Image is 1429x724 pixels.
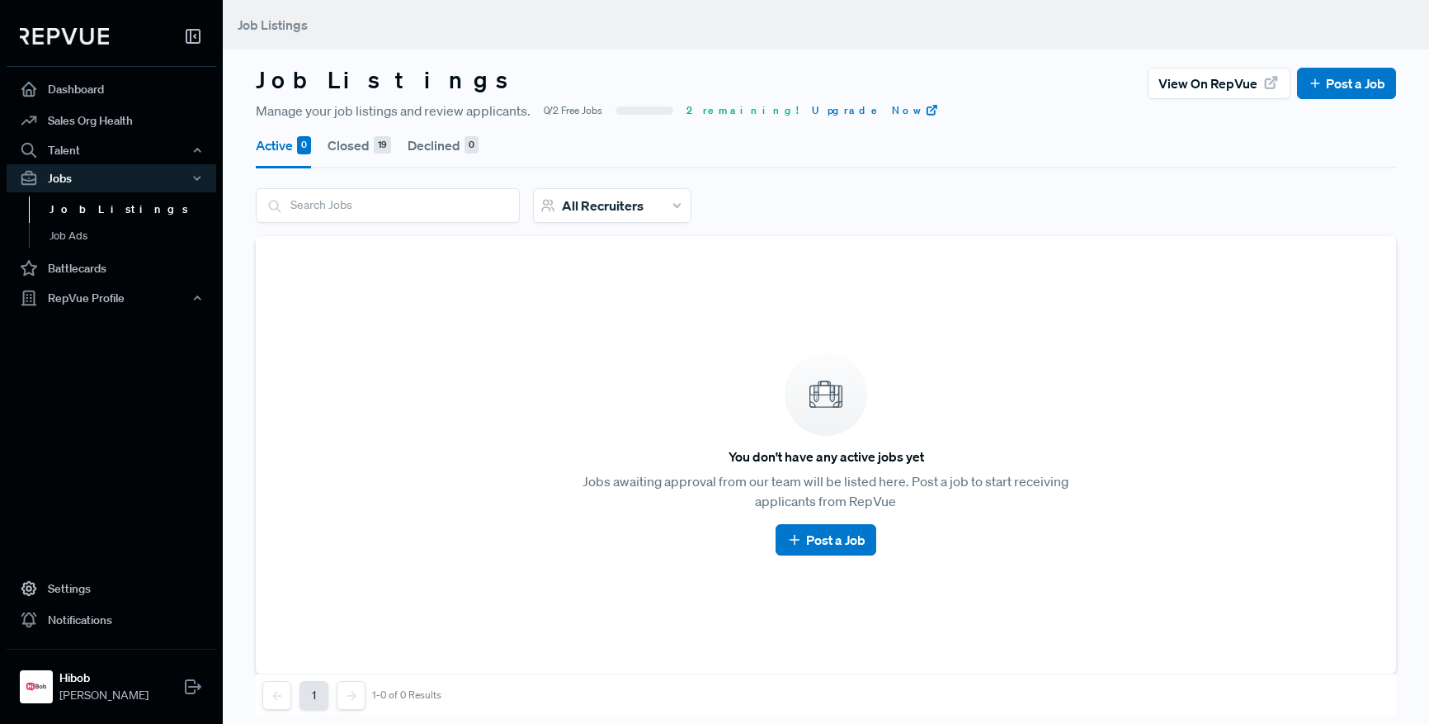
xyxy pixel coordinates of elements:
button: Active 0 [256,122,311,168]
nav: pagination [262,681,441,710]
span: 0/2 Free Jobs [544,103,602,118]
button: Next [337,681,366,710]
button: Jobs [7,164,216,192]
span: [PERSON_NAME] [59,687,149,704]
strong: Hibob [59,670,149,687]
p: Jobs awaiting approval from our team will be listed here. Post a job to start receiving applicant... [578,471,1073,511]
span: All Recruiters [562,197,644,214]
button: Post a Job [1297,68,1396,99]
span: Manage your job listings and review applicants. [256,101,531,121]
span: View on RepVue [1158,73,1257,93]
button: Talent [7,136,216,164]
img: RepVue [20,28,109,45]
a: Post a Job [1308,73,1385,93]
button: Previous [262,681,291,710]
a: Upgrade Now [812,103,939,118]
a: Battlecards [7,253,216,284]
a: Job Listings [29,196,238,223]
span: 2 remaining! [686,103,799,118]
a: Dashboard [7,73,216,105]
a: Sales Org Health [7,105,216,136]
button: Post a Job [776,524,875,556]
a: HibobHibob[PERSON_NAME] [7,649,216,711]
h3: Job Listings [256,66,523,94]
div: 0 [297,136,311,154]
a: Settings [7,573,216,604]
input: Search Jobs [257,189,519,221]
div: 19 [374,136,391,154]
h6: You don't have any active jobs yet [729,449,924,465]
a: Job Ads [29,223,238,249]
button: Closed 19 [328,122,391,168]
div: 1-0 of 0 Results [372,689,441,701]
span: Job Listings [238,17,308,33]
button: View on RepVue [1148,68,1290,99]
img: Hibob [23,674,50,700]
a: Post a Job [786,530,865,550]
button: Declined 0 [408,122,479,168]
button: 1 [299,681,328,710]
div: 0 [465,136,479,154]
button: RepVue Profile [7,284,216,312]
a: Notifications [7,604,216,636]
